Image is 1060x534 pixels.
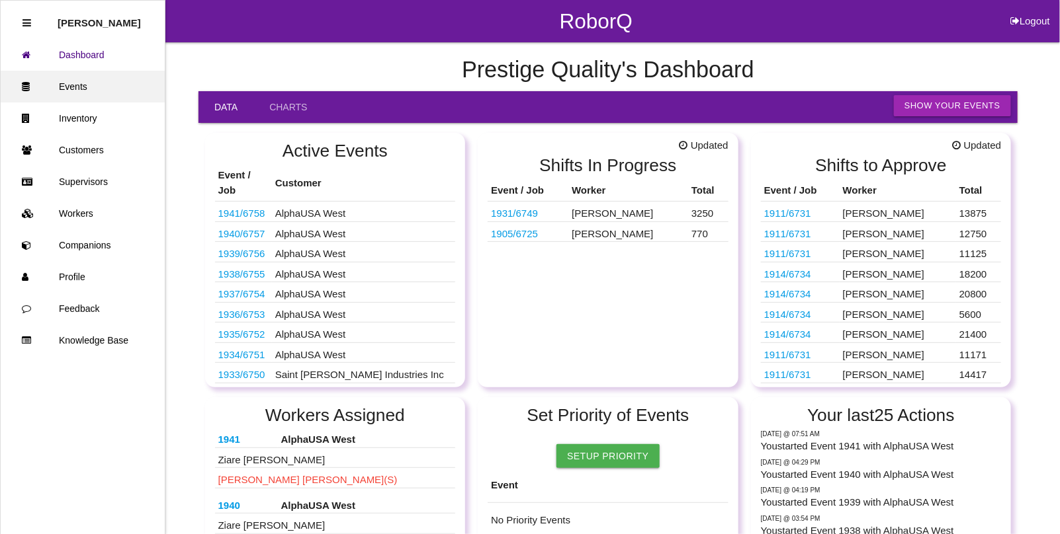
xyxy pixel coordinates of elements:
[764,228,811,239] a: 1911/6731
[556,444,659,468] a: Setup Priority
[218,228,265,239] a: 1940/6757
[272,383,455,403] td: ITW Drawform-[GEOGRAPHIC_DATA]
[272,323,455,343] td: AlphaUSA West
[956,262,1001,282] td: 18200
[764,328,811,340] a: 1914/6734
[278,495,456,514] th: AlphaUSA West
[1,293,165,324] a: Feedback
[761,363,1002,383] tr: F17630B
[272,302,455,323] td: AlphaUSA West
[218,434,240,445] a: 1941
[215,383,272,403] td: TI PN HYSO0086AAF00 -ITW PN 5463
[1,102,165,134] a: Inventory
[215,429,278,447] th: S1873
[488,202,568,222] td: TI PN HYSO0086AAF00 -ITW PN 5463
[488,180,568,202] th: Event / Job
[956,383,1001,403] td: 18329
[215,302,272,323] td: S2070-02
[272,221,455,242] td: AlphaUSA West
[761,221,1002,242] tr: F17630B
[761,383,1002,403] tr: S2066-00
[215,363,272,383] td: 86560053 / 86560052 (@ Avancez Hazel Park)
[956,302,1001,323] td: 5600
[761,323,1002,343] tr: S2700-00
[688,221,729,242] td: 770
[1,261,165,293] a: Profile
[761,242,1002,262] tr: F17630B
[1,166,165,198] a: Supervisors
[272,165,455,202] th: Customer
[764,208,811,219] a: 1911/6731
[1,229,165,261] a: Companions
[218,349,265,360] a: 1934/6751
[764,268,811,280] a: 1914/6734
[764,309,811,320] a: 1914/6734
[688,202,729,222] td: 3250
[58,7,141,28] p: Rosie Blandino
[218,328,265,340] a: 1935/6752
[278,429,456,447] th: AlphaUSA West
[488,202,729,222] tr: TI PN HYSO0086AAF00 -ITW PN 5463
[1,134,165,166] a: Customers
[761,467,1002,482] p: You started Event 1940 with AlphaUSA West
[272,262,455,282] td: AlphaUSA West
[840,242,956,262] td: [PERSON_NAME]
[688,180,729,202] th: Total
[764,369,811,380] a: 1911/6731
[840,202,956,222] td: [PERSON_NAME]
[199,57,1018,83] h4: Prestige Quality 's Dashboard
[1,198,165,229] a: Workers
[952,138,1001,153] span: Updated
[761,457,1002,467] p: Tuesday @ 04:29 PM
[491,228,538,239] a: 1905/6725
[894,95,1011,116] button: Show Your Events
[1,71,165,102] a: Events
[840,262,956,282] td: [PERSON_NAME]
[488,221,729,242] tr: 10301666
[1,39,165,71] a: Dashboard
[956,323,1001,343] td: 21400
[218,288,265,299] a: 1937/6754
[956,180,1001,202] th: Total
[840,323,956,343] td: [PERSON_NAME]
[272,342,455,363] td: AlphaUSA West
[956,221,1001,242] td: 12750
[491,208,538,219] a: 1931/6749
[761,262,1002,282] tr: S2700-00
[761,429,1002,439] p: Thursday @ 07:51 AM
[218,309,265,320] a: 1936/6753
[272,363,455,383] td: Saint [PERSON_NAME] Industries Inc
[218,500,240,511] a: 1940
[761,282,1002,303] tr: S2700-00
[218,369,265,380] a: 1933/6750
[22,7,31,39] div: Close
[215,221,272,242] td: K13360
[680,138,729,153] span: Updated
[488,406,729,425] h2: Set Priority of Events
[568,180,688,202] th: Worker
[218,268,265,280] a: 1938/6755
[215,262,272,282] td: BA1194-02
[218,248,265,259] a: 1939/6756
[840,302,956,323] td: [PERSON_NAME]
[488,221,568,242] td: 10301666
[840,180,956,202] th: Worker
[215,447,456,468] td: Ziare [PERSON_NAME]
[215,323,272,343] td: S1391
[272,282,455,303] td: AlphaUSA West
[253,91,323,123] a: Charts
[215,282,272,303] td: K9250H
[199,91,253,123] a: Data
[215,165,272,202] th: Event / Job
[215,141,456,161] h2: Active Events
[215,342,272,363] td: S2026-01
[761,156,1002,175] h2: Shifts to Approve
[761,485,1002,495] p: Tuesday @ 04:19 PM
[215,242,272,262] td: S2050-00
[215,495,278,514] th: K13360
[764,248,811,259] a: 1911/6731
[568,202,688,222] td: [PERSON_NAME]
[956,242,1001,262] td: 11125
[956,282,1001,303] td: 20800
[488,156,729,175] h2: Shifts In Progress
